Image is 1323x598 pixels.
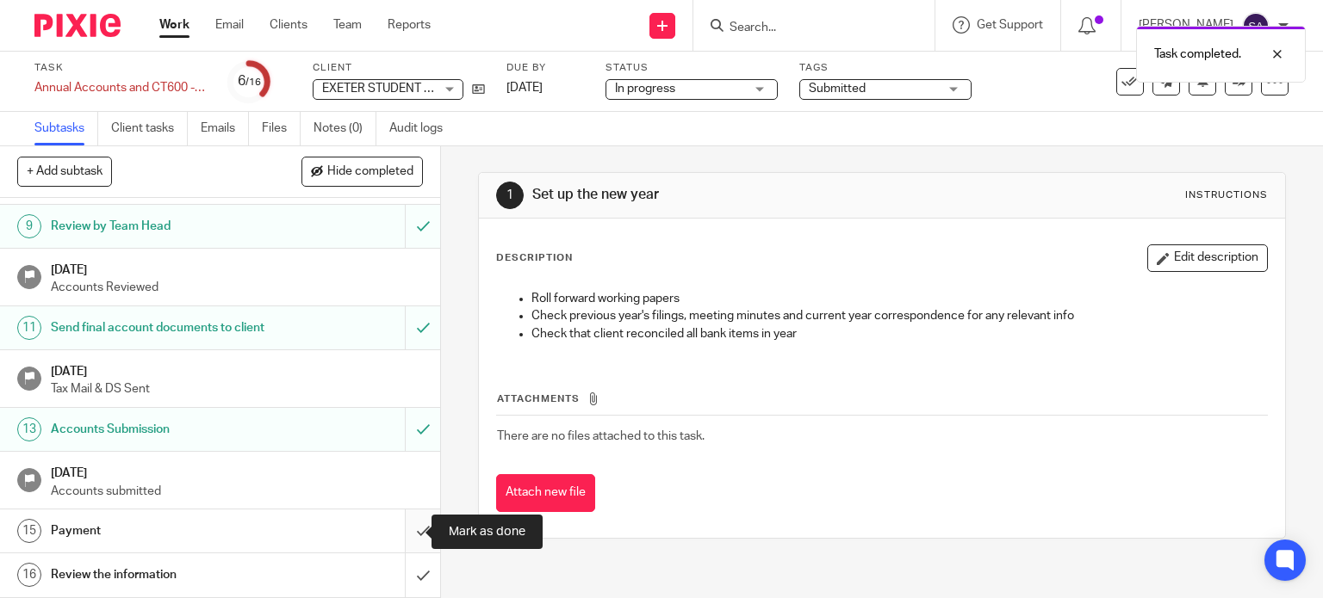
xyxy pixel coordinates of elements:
a: Notes (0) [314,112,376,145]
h1: Review the information [51,562,276,588]
a: Work [159,16,189,34]
label: Due by [506,61,584,75]
div: 16 [17,563,41,587]
p: Check previous year's filings, meeting minutes and current year correspondence for any relevant info [531,307,1268,324]
div: 9 [17,214,41,238]
div: 15 [17,519,41,543]
img: svg%3E [1242,12,1270,40]
h1: Send final account documents to client [51,315,276,341]
a: Files [262,112,301,145]
img: Pixie [34,14,121,37]
h1: Set up the new year [532,186,918,204]
label: Client [313,61,485,75]
span: There are no files attached to this task. [497,430,705,442]
h1: Review by Team Head [51,213,276,239]
button: Edit description [1147,244,1268,272]
p: Roll forward working papers [531,290,1268,307]
span: [DATE] [506,82,543,94]
div: 6 [238,71,261,91]
p: Accounts Reviewed [51,279,423,296]
label: Status [606,61,778,75]
label: Task [34,61,207,75]
span: In progress [615,83,675,95]
span: EXETER STUDENT LIVING LTD [322,83,485,95]
small: /16 [245,77,261,87]
div: Annual Accounts and CT600 - (SPV) [34,79,207,96]
div: Instructions [1185,188,1268,202]
a: Email [215,16,244,34]
a: Audit logs [389,112,456,145]
button: Attach new file [496,474,595,513]
div: 11 [17,316,41,340]
a: Subtasks [34,112,98,145]
p: Task completed. [1154,46,1241,63]
p: Tax Mail & DS Sent [51,380,423,398]
h1: [DATE] [51,257,423,279]
button: Hide completed [301,157,423,186]
a: Emails [201,112,249,145]
span: Submitted [809,83,866,95]
h1: [DATE] [51,359,423,380]
a: Clients [270,16,307,34]
div: 13 [17,417,41,441]
span: Attachments [497,394,580,404]
h1: Payment [51,518,276,544]
a: Team [333,16,362,34]
button: + Add subtask [17,157,112,186]
h1: [DATE] [51,460,423,482]
a: Reports [388,16,431,34]
a: Client tasks [111,112,188,145]
p: Description [496,251,573,265]
div: 1 [496,182,524,209]
h1: Accounts Submission [51,416,276,442]
span: Hide completed [327,165,413,179]
p: Check that client reconciled all bank items in year [531,325,1268,342]
p: Accounts submitted [51,483,423,500]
